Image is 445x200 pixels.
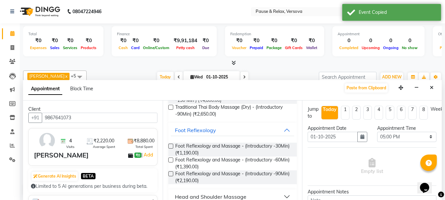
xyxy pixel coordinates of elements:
[141,45,171,50] span: Online/Custom
[34,150,89,160] div: [PERSON_NAME]
[304,37,319,44] div: ₹0
[419,106,428,120] li: 8
[72,2,101,21] b: 08047224946
[79,45,98,50] span: Products
[28,83,62,95] span: Appointment
[175,143,292,157] span: Foot Reflexology and Massage - (Introductory -30Min) (₹1,190.00)
[338,31,419,37] div: Appointment
[338,37,360,44] div: 0
[308,106,319,120] div: Jump to
[61,45,79,50] span: Services
[375,106,383,120] li: 4
[345,83,388,93] button: Close
[70,86,93,92] span: Block Time
[341,106,349,120] li: 1
[65,73,68,79] a: x
[134,137,154,144] span: ₹8,880.00
[143,151,154,159] a: Add
[175,157,292,170] span: Foot Reflexology and Massage - (Introductory -60Min) (₹1,390.00)
[69,137,72,144] span: 4
[230,45,248,50] span: Voucher
[352,106,361,120] li: 2
[28,31,98,37] div: Total
[93,144,115,149] span: Average Spent
[363,106,372,120] li: 3
[79,37,98,44] div: ₹0
[175,45,196,50] span: Petty cash
[48,45,61,50] span: Sales
[134,153,141,158] span: ₹0
[28,45,48,50] span: Expenses
[135,144,153,149] span: Total Spent
[28,113,42,123] button: +91
[171,124,294,136] button: Foot Reflexology
[304,45,319,50] span: Wallet
[117,37,129,44] div: ₹0
[283,37,304,44] div: ₹0
[248,45,265,50] span: Prepaid
[175,170,292,184] span: Foot Reflexology and Massage - (Introductory -90Min) (₹2,190.00)
[117,45,129,50] span: Cash
[230,31,319,37] div: Redemption
[382,74,402,79] span: ADD NEW
[81,173,96,179] span: BETA
[308,125,367,132] div: Appointment Date
[397,106,405,120] li: 6
[175,104,292,118] span: Traditional Thai Body Massage (Dry) - (Introductory -90Min) (₹2,650.00)
[175,126,216,134] div: Foot Reflexology
[408,106,417,120] li: 7
[71,73,81,78] span: +5
[17,2,62,21] img: logo
[204,72,237,82] input: 2025-10-01
[319,72,376,82] input: Search Appointment
[201,45,211,50] span: Due
[359,9,436,16] div: Event Copied
[28,106,157,113] div: Client
[386,106,394,120] li: 5
[66,144,74,149] span: Visits
[380,72,403,82] button: ADD NEW
[265,37,283,44] div: ₹0
[129,45,141,50] span: Card
[377,125,436,132] div: Appointment Time
[141,37,171,44] div: ₹0
[31,183,155,190] div: Limited to 5 AI generations per business during beta.
[308,188,436,195] div: Appointment Notes
[427,83,436,93] button: Close
[360,45,381,50] span: Upcoming
[248,37,265,44] div: ₹0
[38,131,57,150] img: avatar
[323,106,337,113] div: Today
[141,151,154,159] span: |
[28,37,48,44] div: ₹0
[417,174,438,193] iframe: chat widget
[29,73,65,79] span: [PERSON_NAME]
[283,45,304,50] span: Gift Cards
[171,37,200,44] div: ₹9,91,184
[361,158,383,175] span: Empty list
[61,37,79,44] div: ₹0
[381,45,400,50] span: Ongoing
[400,37,419,44] div: 0
[42,113,157,123] input: Search by Name/Mobile/Email/Code
[230,37,248,44] div: ₹0
[32,172,78,181] button: Generate AI Insights
[48,37,61,44] div: ₹0
[381,37,400,44] div: 0
[94,137,114,144] span: ₹2,220.00
[265,45,283,50] span: Package
[360,37,381,44] div: 0
[308,132,357,142] input: yyyy-mm-dd
[129,37,141,44] div: ₹0
[117,31,211,37] div: Finance
[157,72,174,82] span: Today
[200,37,211,44] div: ₹0
[189,74,204,79] span: Wed
[338,45,360,50] span: Completed
[400,45,419,50] span: No show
